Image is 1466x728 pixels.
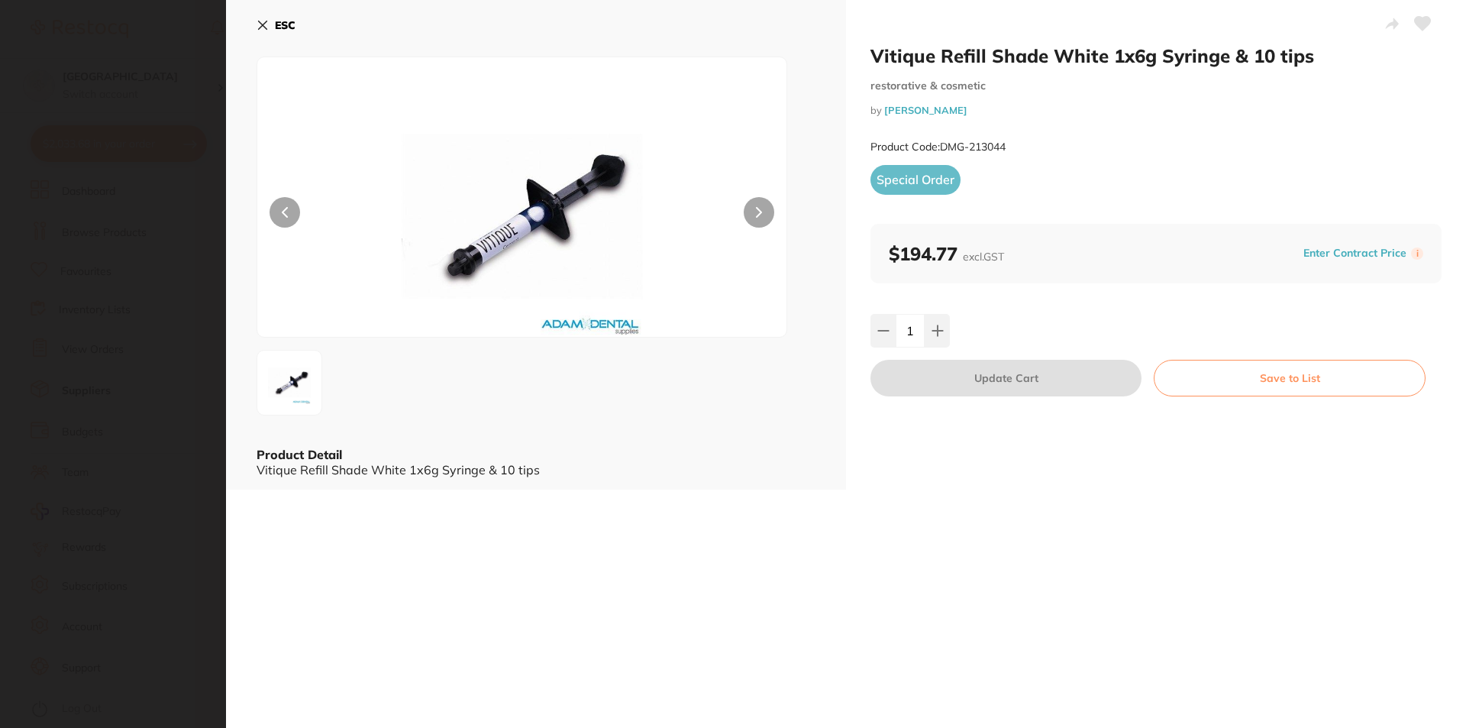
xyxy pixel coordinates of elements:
[870,79,1442,92] small: restorative & cosmetic
[275,18,295,32] b: ESC
[870,165,961,194] span: Special Order
[1411,248,1423,260] label: i
[257,447,342,462] b: Product Detail
[870,141,1006,154] small: Product Code: DMG-213044
[870,360,1141,396] button: Update Cart
[870,105,1442,116] small: by
[363,95,681,337] img: MTMwNDQuanBn
[262,355,317,410] img: MTMwNDQuanBn
[889,242,1004,265] b: $194.77
[884,104,967,116] a: [PERSON_NAME]
[257,12,295,38] button: ESC
[870,44,1442,67] h2: Vitique Refill Shade White 1x6g Syringe & 10 tips
[963,250,1004,264] span: excl. GST
[1299,246,1411,260] button: Enter Contract Price
[257,463,815,477] div: Vitique Refill Shade White 1x6g Syringe & 10 tips
[1154,360,1426,396] button: Save to List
